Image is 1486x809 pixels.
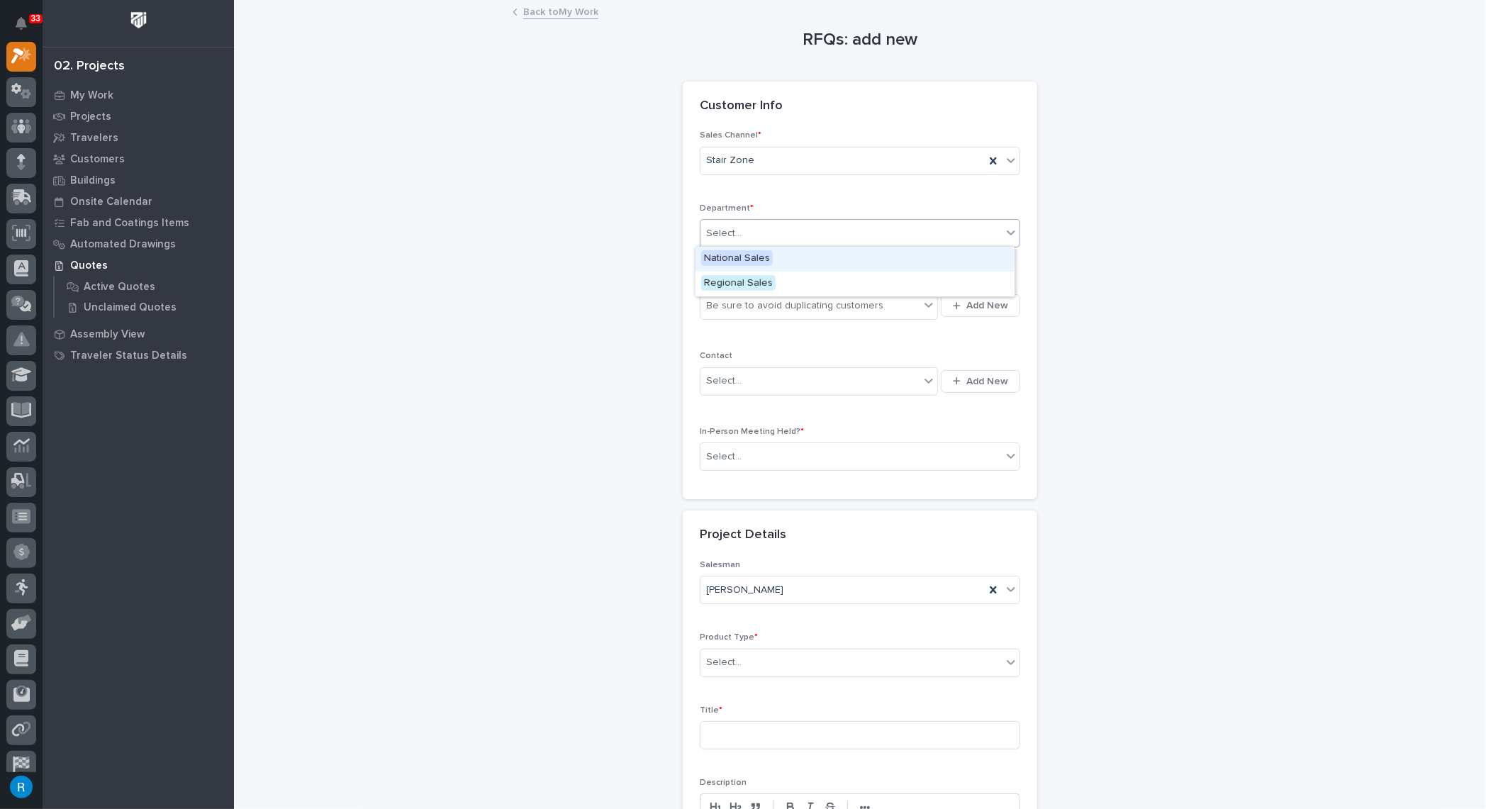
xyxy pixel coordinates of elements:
[84,301,177,314] p: Unclaimed Quotes
[706,374,742,389] div: Select...
[966,375,1008,388] span: Add New
[43,323,234,345] a: Assembly View
[70,196,152,208] p: Onsite Calendar
[523,3,598,19] a: Back toMy Work
[966,299,1008,312] span: Add New
[683,30,1037,50] h1: RFQs: add new
[700,131,761,140] span: Sales Channel
[43,106,234,127] a: Projects
[706,226,742,241] div: Select...
[700,204,754,213] span: Department
[55,297,234,317] a: Unclaimed Quotes
[43,233,234,255] a: Automated Drawings
[31,13,40,23] p: 33
[6,772,36,802] button: users-avatar
[706,655,742,670] div: Select...
[70,260,108,272] p: Quotes
[70,132,118,145] p: Travelers
[18,17,36,40] div: Notifications33
[70,153,125,166] p: Customers
[700,561,740,569] span: Salesman
[700,352,732,360] span: Contact
[43,169,234,191] a: Buildings
[70,350,187,362] p: Traveler Status Details
[700,779,747,787] span: Description
[55,277,234,296] a: Active Quotes
[70,174,116,187] p: Buildings
[700,528,786,543] h2: Project Details
[706,299,883,313] div: Be sure to avoid duplicating customers
[695,272,1015,296] div: Regional Sales
[695,247,1015,272] div: National Sales
[70,328,145,341] p: Assembly View
[43,148,234,169] a: Customers
[125,7,152,33] img: Workspace Logo
[700,633,758,642] span: Product Type
[43,345,234,366] a: Traveler Status Details
[706,153,754,168] span: Stair Zone
[701,250,773,266] span: National Sales
[6,9,36,38] button: Notifications
[43,212,234,233] a: Fab and Coatings Items
[941,294,1020,317] button: Add New
[43,84,234,106] a: My Work
[54,59,125,74] div: 02. Projects
[70,89,113,102] p: My Work
[70,111,111,123] p: Projects
[700,428,804,436] span: In-Person Meeting Held?
[43,191,234,212] a: Onsite Calendar
[70,238,176,251] p: Automated Drawings
[700,706,722,715] span: Title
[84,281,155,294] p: Active Quotes
[43,255,234,276] a: Quotes
[706,450,742,464] div: Select...
[700,99,783,114] h2: Customer Info
[43,127,234,148] a: Travelers
[941,370,1020,393] button: Add New
[70,217,189,230] p: Fab and Coatings Items
[701,275,776,291] span: Regional Sales
[706,583,783,598] span: [PERSON_NAME]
